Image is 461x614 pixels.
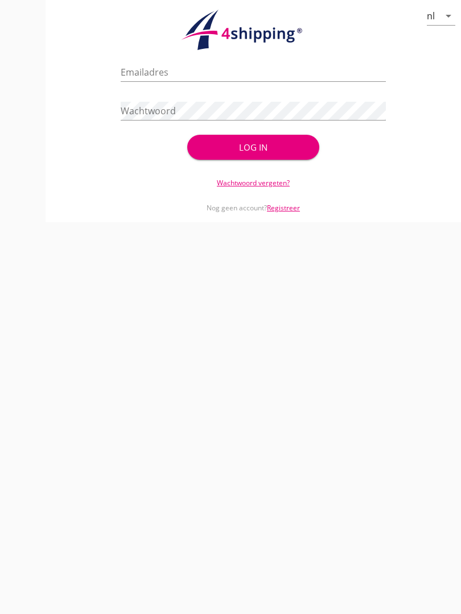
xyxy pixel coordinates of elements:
i: arrow_drop_down [442,9,455,23]
a: Wachtwoord vergeten? [217,178,290,188]
button: Log in [187,135,320,160]
a: Registreer [267,203,300,213]
div: nl [427,11,435,21]
div: Nog geen account? [121,188,385,213]
input: Emailadres [121,63,385,81]
img: logo.1f945f1d.svg [179,9,327,51]
div: Log in [205,141,302,154]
